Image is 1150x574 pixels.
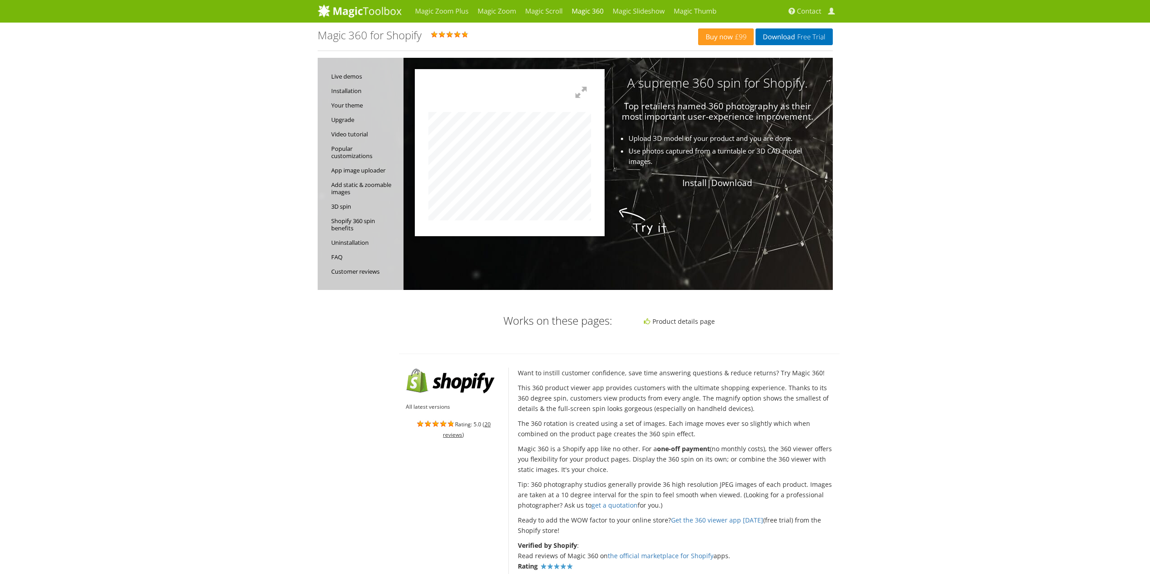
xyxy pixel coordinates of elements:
li: Product details page [644,316,831,327]
img: Magic 360 for Shopify [540,563,573,571]
p: Magic 360 is a Shopify app like no other. For a (no monthly costs), the 360 viewer offers you fle... [518,443,832,475]
p: Want to instill customer confidence, save time answering questions & reduce returns? Try Magic 360! [518,368,832,378]
strong: one-off payment [657,444,710,453]
strong: Verified by Shopify [518,541,577,550]
a: DownloadFree Trial [756,28,832,45]
a: Buy now£99 [698,28,754,45]
a: Download [711,177,752,189]
h3: A supreme 360 spin for Shopify. [404,76,815,90]
a: Uninstallation [331,235,399,250]
li: Use photos captured from a turntable or 3D CAD model images. [430,146,823,167]
p: Tip: 360 photography studios generally provide 36 high resolution JPEG images of each product. Im... [518,479,832,510]
a: FAQ [331,250,399,264]
p: This 360 product viewer app provides customers with the ultimate shopping experience. Thanks to i... [518,383,832,414]
h1: Magic 360 for Shopify [318,29,422,41]
a: the official marketplace for Shopify [608,551,713,560]
p: Top retailers named 360 photography as their most important user-experience improvement. [404,101,815,122]
a: Get the 360 viewer app [DATE] [671,516,763,524]
p: : Read reviews of Magic 360 on apps. [518,540,832,571]
span: £99 [733,33,747,41]
a: Video tutorial [331,127,399,141]
span: Free Trial [795,33,825,41]
a: Shopify 360 spin benefits [331,214,399,235]
a: Installation [331,84,399,98]
h3: Works on these pages: [406,315,613,327]
strong: Rating [518,562,538,570]
div: Rating: 5.0 ( ) [318,29,699,44]
img: MagicToolbox.com - Image tools for your website [318,4,402,18]
p: | [404,178,815,188]
a: get a quotation [591,501,638,509]
a: Your theme [331,98,399,112]
a: Customer reviews [331,264,399,279]
a: 3D spin [331,199,399,214]
li: Upload 3D model of your product and you are done. [430,133,823,144]
a: Upgrade [331,112,399,127]
a: App image uploader [331,163,399,177]
a: Popular customizations [331,141,399,163]
a: Install [682,177,707,189]
a: Add static & zoomable images [331,177,399,199]
div: Rating: 5.0 ( ) [406,419,502,440]
p: The 360 rotation is created using a set of images. Each image moves ever so slightly which when c... [518,418,832,439]
p: Ready to add the WOW factor to your online store? (free trial) from the Shopify store! [518,515,832,536]
a: Live demos [331,69,399,84]
span: Contact [797,7,821,16]
ul: All latest versions [406,401,502,412]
